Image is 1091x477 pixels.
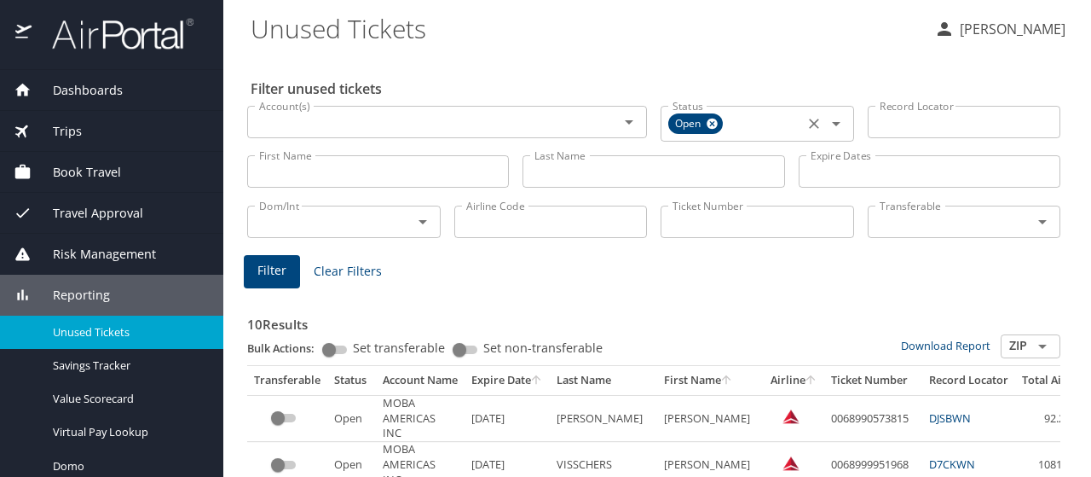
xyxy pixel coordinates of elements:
[244,255,300,288] button: Filter
[1030,334,1054,358] button: Open
[307,256,389,288] button: Clear Filters
[376,395,465,442] td: MOBA AMERICAS INC
[929,410,971,426] a: DJSBWN
[782,455,799,472] img: Delta Airlines
[32,286,110,305] span: Reporting
[15,17,33,50] img: icon-airportal.png
[550,395,657,442] td: [PERSON_NAME]
[411,210,435,234] button: Open
[955,19,1065,39] p: [PERSON_NAME]
[32,163,121,182] span: Book Travel
[668,115,711,133] span: Open
[53,391,203,407] span: Value Scorecard
[929,457,975,472] a: D7CKWN
[465,395,550,442] td: [DATE]
[376,366,465,395] th: Account Name
[805,375,817,387] button: sort
[824,395,922,442] td: 0068990573815
[901,338,990,353] a: Download Report
[353,342,445,354] span: Set transferable
[657,366,764,395] th: First Name
[550,366,657,395] th: Last Name
[657,395,764,442] td: [PERSON_NAME]
[257,260,286,282] span: Filter
[782,408,799,425] img: Delta Airlines
[824,112,848,136] button: Open
[327,395,376,442] td: Open
[721,375,733,387] button: sort
[254,373,320,388] div: Transferable
[247,305,1060,334] h3: 10 Results
[1030,210,1054,234] button: Open
[32,81,123,100] span: Dashboards
[764,366,824,395] th: Airline
[53,358,203,374] span: Savings Tracker
[251,75,1064,102] h2: Filter unused tickets
[314,261,382,282] span: Clear Filters
[483,342,603,354] span: Set non-transferable
[824,366,922,395] th: Ticket Number
[465,366,550,395] th: Expire Date
[32,122,82,141] span: Trips
[53,424,203,440] span: Virtual Pay Lookup
[927,14,1072,44] button: [PERSON_NAME]
[32,245,156,264] span: Risk Management
[802,112,826,136] button: Clear
[53,458,203,474] span: Domo
[327,366,376,395] th: Status
[617,110,641,134] button: Open
[32,204,143,223] span: Travel Approval
[53,324,203,340] span: Unused Tickets
[247,340,328,356] p: Bulk Actions:
[668,113,723,134] div: Open
[33,17,193,50] img: airportal-logo.png
[251,2,921,55] h1: Unused Tickets
[922,366,1015,395] th: Record Locator
[531,375,543,387] button: sort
